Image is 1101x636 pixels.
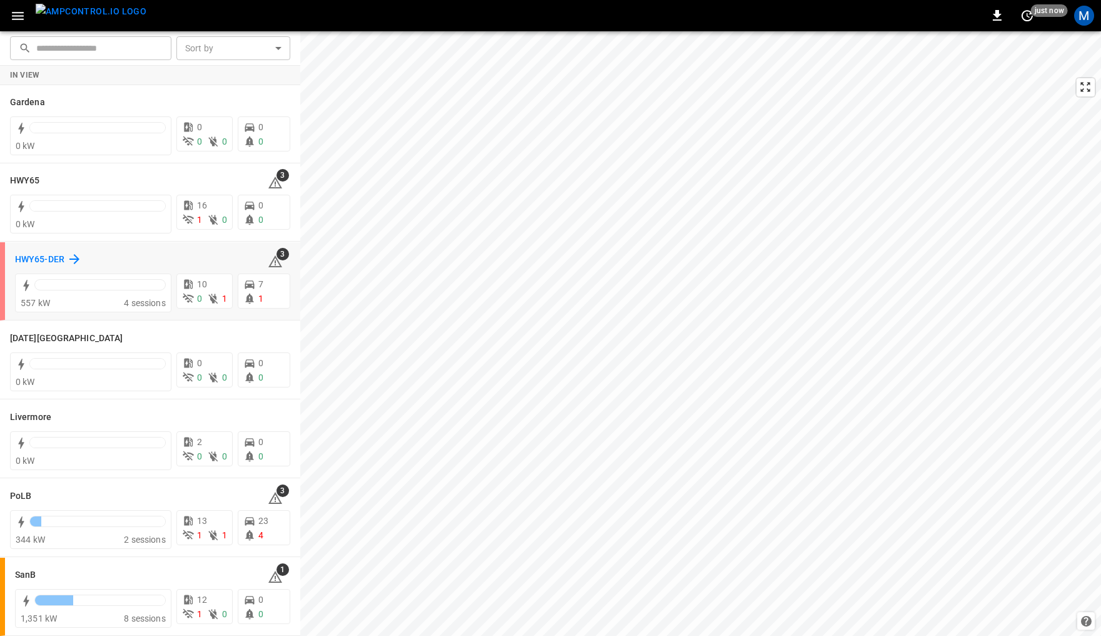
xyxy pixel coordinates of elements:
[10,411,51,424] h6: Livermore
[258,372,263,382] span: 0
[21,613,57,623] span: 1,351 kW
[258,530,263,540] span: 4
[222,372,227,382] span: 0
[277,169,289,182] span: 3
[197,530,202,540] span: 1
[277,485,289,497] span: 3
[197,372,202,382] span: 0
[16,219,35,229] span: 0 kW
[258,136,263,146] span: 0
[258,595,263,605] span: 0
[222,294,227,304] span: 1
[124,298,166,308] span: 4 sessions
[15,253,64,267] h6: HWY65-DER
[10,490,31,503] h6: PoLB
[258,294,263,304] span: 1
[197,294,202,304] span: 0
[1017,6,1037,26] button: set refresh interval
[277,563,289,576] span: 1
[21,298,50,308] span: 557 kW
[10,71,40,79] strong: In View
[197,136,202,146] span: 0
[222,609,227,619] span: 0
[10,174,40,188] h6: HWY65
[16,456,35,466] span: 0 kW
[258,279,263,289] span: 7
[197,595,207,605] span: 12
[10,96,45,110] h6: Gardena
[36,4,146,19] img: ampcontrol.io logo
[10,332,123,346] h6: Karma Center
[197,279,207,289] span: 10
[1031,4,1068,17] span: just now
[124,613,166,623] span: 8 sessions
[124,535,166,545] span: 2 sessions
[258,516,268,526] span: 23
[277,248,289,260] span: 3
[16,141,35,151] span: 0 kW
[197,122,202,132] span: 0
[197,437,202,447] span: 2
[15,568,36,582] h6: SanB
[222,136,227,146] span: 0
[16,535,45,545] span: 344 kW
[258,122,263,132] span: 0
[258,215,263,225] span: 0
[258,200,263,210] span: 0
[16,377,35,387] span: 0 kW
[197,215,202,225] span: 1
[197,358,202,368] span: 0
[258,451,263,461] span: 0
[197,200,207,210] span: 16
[258,358,263,368] span: 0
[197,609,202,619] span: 1
[258,609,263,619] span: 0
[197,451,202,461] span: 0
[1074,6,1094,26] div: profile-icon
[222,530,227,540] span: 1
[258,437,263,447] span: 0
[222,451,227,461] span: 0
[197,516,207,526] span: 13
[222,215,227,225] span: 0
